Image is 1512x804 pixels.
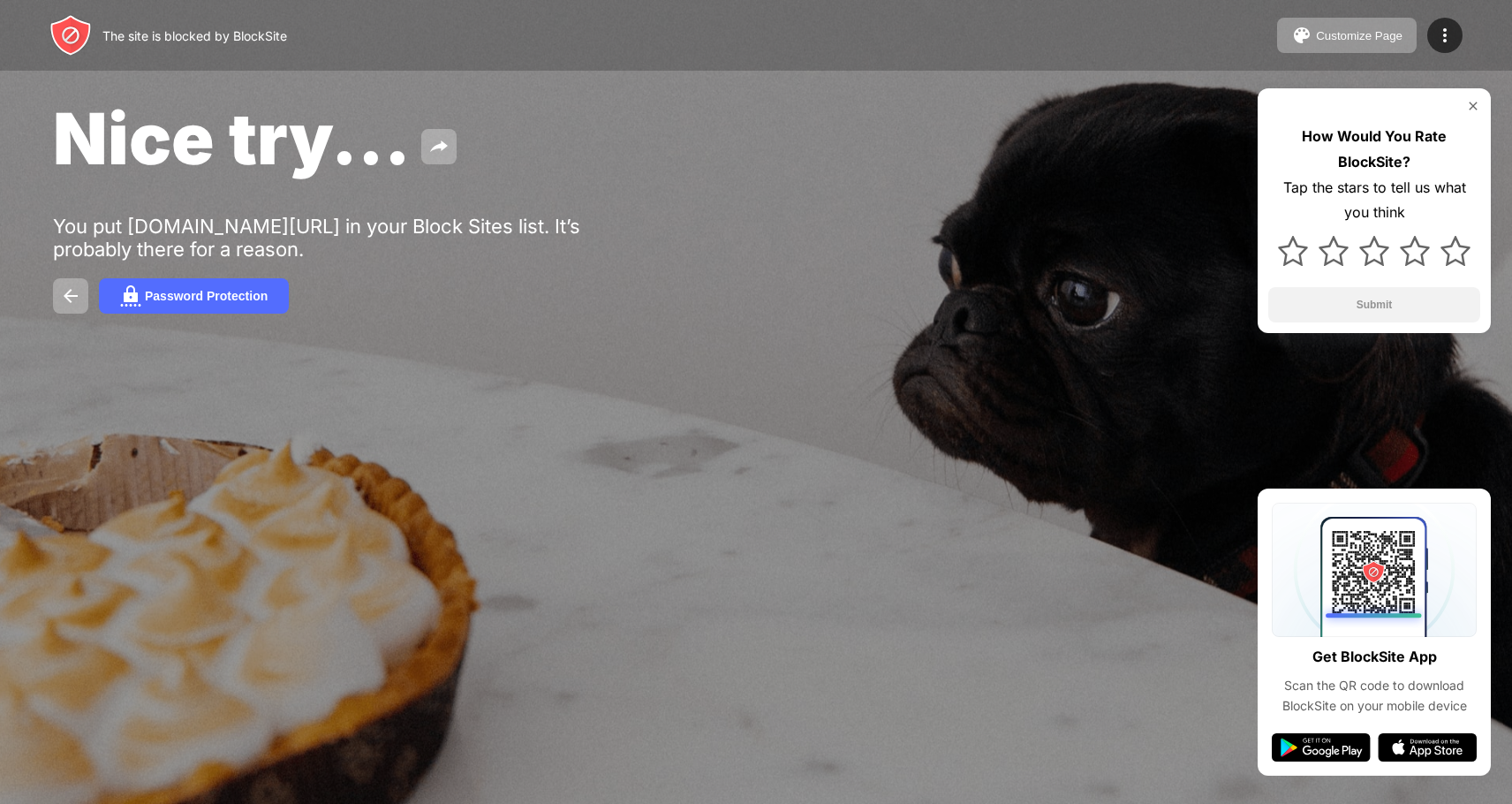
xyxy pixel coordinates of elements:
[1319,236,1349,266] img: star.svg
[1400,236,1430,266] img: star.svg
[1272,676,1477,716] div: Scan the QR code to download BlockSite on your mobile device
[1268,175,1480,226] div: Tap the stars to tell us what you think
[1278,236,1308,266] img: star.svg
[1291,25,1312,46] img: pallet.svg
[1434,25,1455,46] img: menu-icon.svg
[53,215,599,261] div: You put [DOMAIN_NAME][URL] in your Block Sites list. It’s probably there for a reason.
[428,136,450,157] img: share.svg
[145,289,268,303] div: Password Protection
[99,278,289,314] button: Password Protection
[1359,236,1389,266] img: star.svg
[60,285,81,307] img: back.svg
[1277,18,1417,53] button: Customize Page
[1272,503,1477,637] img: qrcode.svg
[1312,644,1437,670] div: Get BlockSite App
[1378,733,1477,762] img: app-store.svg
[53,95,411,181] span: Nice try...
[1272,733,1371,762] img: google-play.svg
[120,285,141,307] img: password.svg
[49,14,92,57] img: header-logo.svg
[102,28,287,43] div: The site is blocked by BlockSite
[1316,29,1402,42] div: Customize Page
[1440,236,1470,266] img: star.svg
[1268,124,1480,175] div: How Would You Rate BlockSite?
[1268,287,1480,322] button: Submit
[1466,99,1480,113] img: rate-us-close.svg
